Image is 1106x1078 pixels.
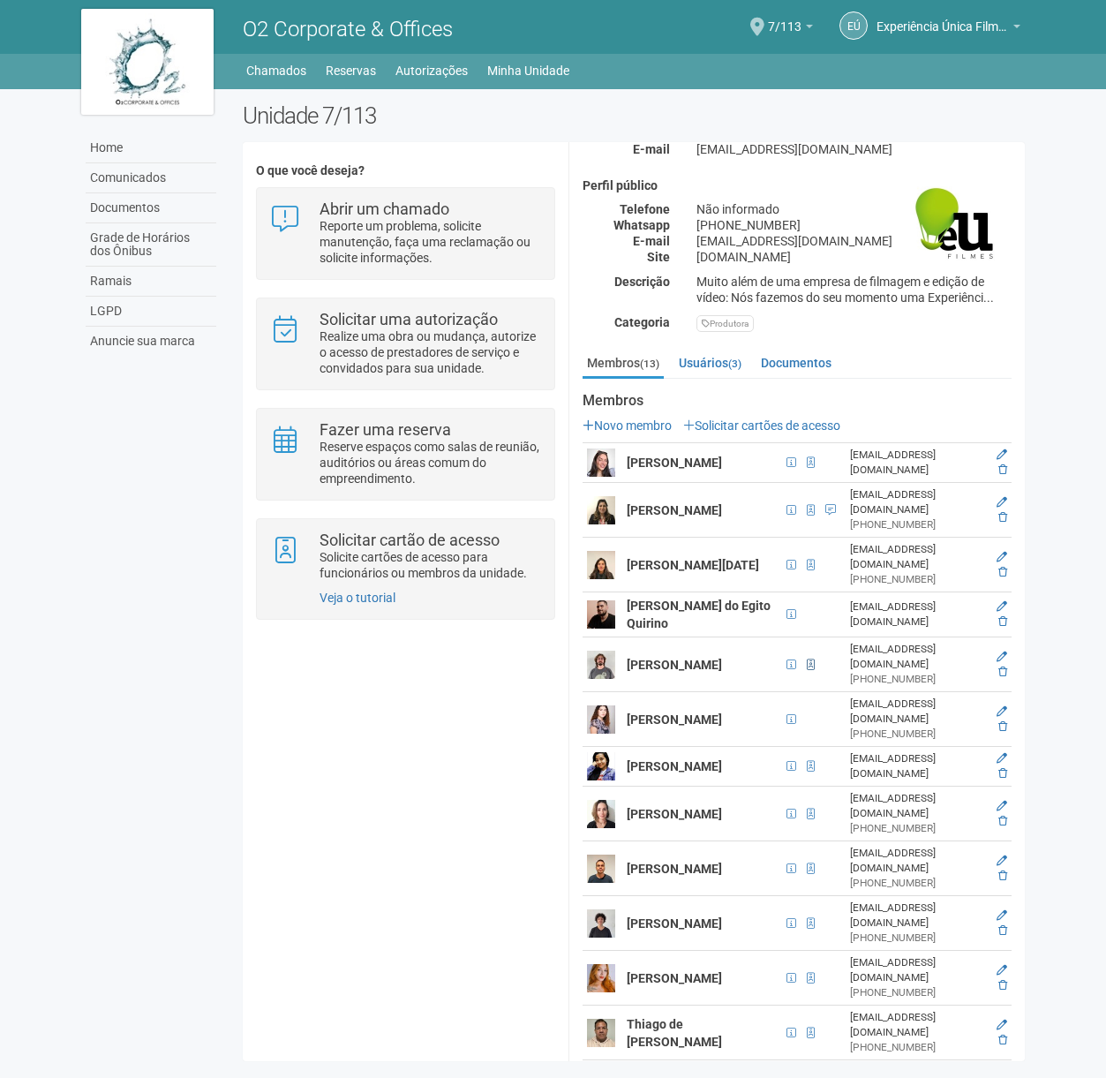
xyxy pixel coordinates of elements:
div: [EMAIL_ADDRESS][DOMAIN_NAME] [683,233,1025,249]
div: [EMAIL_ADDRESS][DOMAIN_NAME] [850,642,982,672]
a: Excluir membro [998,566,1007,578]
div: [PHONE_NUMBER] [850,1040,982,1055]
div: Produtora [696,315,754,332]
p: Solicite cartões de acesso para funcionários ou membros da unidade. [320,549,541,581]
a: LGPD [86,297,216,327]
a: Solicitar uma autorização Realize uma obra ou mudança, autorize o acesso de prestadores de serviç... [270,312,541,376]
div: [PHONE_NUMBER] [850,876,982,891]
a: Chamados [246,58,306,83]
a: Documentos [86,193,216,223]
div: [PHONE_NUMBER] [850,727,982,742]
a: Excluir membro [998,767,1007,780]
h4: O que você deseja? [256,164,555,177]
span: Experiência Única Filmes [877,3,1009,34]
div: [PHONE_NUMBER] [850,517,982,532]
img: logo.jpg [81,9,214,115]
div: [DOMAIN_NAME] [683,249,1025,265]
a: Editar membro [997,1019,1007,1031]
strong: [PERSON_NAME] [627,759,722,773]
a: Excluir membro [998,666,1007,678]
strong: [PERSON_NAME] [627,916,722,931]
strong: [PERSON_NAME][DATE] [627,558,759,572]
a: Editar membro [997,855,1007,867]
div: [EMAIL_ADDRESS][DOMAIN_NAME] [850,791,982,821]
a: Excluir membro [998,979,1007,991]
a: Novo membro [583,418,672,433]
div: [PHONE_NUMBER] [683,217,1025,233]
a: 7/113 [768,22,813,36]
p: Reserve espaços como salas de reunião, auditórios ou áreas comum do empreendimento. [320,439,541,486]
img: user.png [587,800,615,828]
strong: Abrir um chamado [320,200,449,218]
strong: Site [647,250,670,264]
strong: Telefone [620,202,670,216]
div: [EMAIL_ADDRESS][DOMAIN_NAME] [850,599,982,629]
div: [EMAIL_ADDRESS][DOMAIN_NAME] [850,1010,982,1040]
strong: Whatsapp [613,218,670,232]
strong: Thiago de [PERSON_NAME] [627,1017,722,1049]
a: Ramais [86,267,216,297]
p: Realize uma obra ou mudança, autorize o acesso de prestadores de serviço e convidados para sua un... [320,328,541,376]
a: EÚ [839,11,868,40]
a: Editar membro [997,800,1007,812]
img: user.png [587,964,615,992]
div: [EMAIL_ADDRESS][DOMAIN_NAME] [850,901,982,931]
a: Editar membro [997,496,1007,509]
strong: [PERSON_NAME] [627,658,722,672]
a: Excluir membro [998,464,1007,476]
div: [EMAIL_ADDRESS][DOMAIN_NAME] [850,697,982,727]
img: user.png [587,600,615,629]
a: Grade de Horários dos Ônibus [86,223,216,267]
div: [PHONE_NUMBER] [850,931,982,946]
img: user.png [587,551,615,579]
strong: [PERSON_NAME] [627,503,722,517]
img: business.png [910,179,998,268]
a: Veja o tutorial [320,591,395,605]
a: Minha Unidade [487,58,569,83]
a: Excluir membro [998,924,1007,937]
a: Excluir membro [998,720,1007,733]
a: Editar membro [997,449,1007,461]
strong: Membros [583,393,1012,409]
img: user.png [587,496,615,524]
div: [EMAIL_ADDRESS][DOMAIN_NAME] [850,846,982,876]
a: Autorizações [395,58,468,83]
a: Solicitar cartão de acesso Solicite cartões de acesso para funcionários ou membros da unidade. [270,532,541,581]
strong: [PERSON_NAME] do Egito Quirino [627,599,771,630]
a: Editar membro [997,651,1007,663]
div: [EMAIL_ADDRESS][DOMAIN_NAME] [850,448,982,478]
a: Editar membro [997,600,1007,613]
strong: [PERSON_NAME] [627,807,722,821]
a: Solicitar cartões de acesso [683,418,840,433]
strong: [PERSON_NAME] [627,971,722,985]
a: Editar membro [997,705,1007,718]
img: user.png [587,705,615,734]
img: user.png [587,909,615,938]
div: [PHONE_NUMBER] [850,672,982,687]
div: Muito além de uma empresa de filmagem e edição de vídeo: Nós fazemos do seu momento uma Experiênc... [683,274,1025,305]
h4: Perfil público [583,179,1012,192]
a: Experiência Única Filmes [877,22,1020,36]
a: Fazer uma reserva Reserve espaços como salas de reunião, auditórios ou áreas comum do empreendime... [270,422,541,486]
strong: Descrição [614,275,670,289]
img: user.png [587,855,615,883]
div: [PHONE_NUMBER] [850,985,982,1000]
div: [EMAIL_ADDRESS][DOMAIN_NAME] [850,751,982,781]
a: Abrir um chamado Reporte um problema, solicite manutenção, faça uma reclamação ou solicite inform... [270,201,541,266]
div: [EMAIL_ADDRESS][DOMAIN_NAME] [683,141,1025,157]
h2: Unidade 7/113 [243,102,1026,129]
a: Usuários(3) [674,350,746,376]
div: [PHONE_NUMBER] [850,821,982,836]
a: Excluir membro [998,870,1007,882]
strong: [PERSON_NAME] [627,456,722,470]
a: Editar membro [997,752,1007,765]
a: Excluir membro [998,815,1007,827]
span: 7/113 [768,3,801,34]
div: [EMAIL_ADDRESS][DOMAIN_NAME] [850,542,982,572]
a: Comunicados [86,163,216,193]
a: Home [86,133,216,163]
a: Editar membro [997,964,1007,976]
strong: [PERSON_NAME] [627,712,722,727]
img: user.png [587,1019,615,1047]
a: Documentos [756,350,836,376]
